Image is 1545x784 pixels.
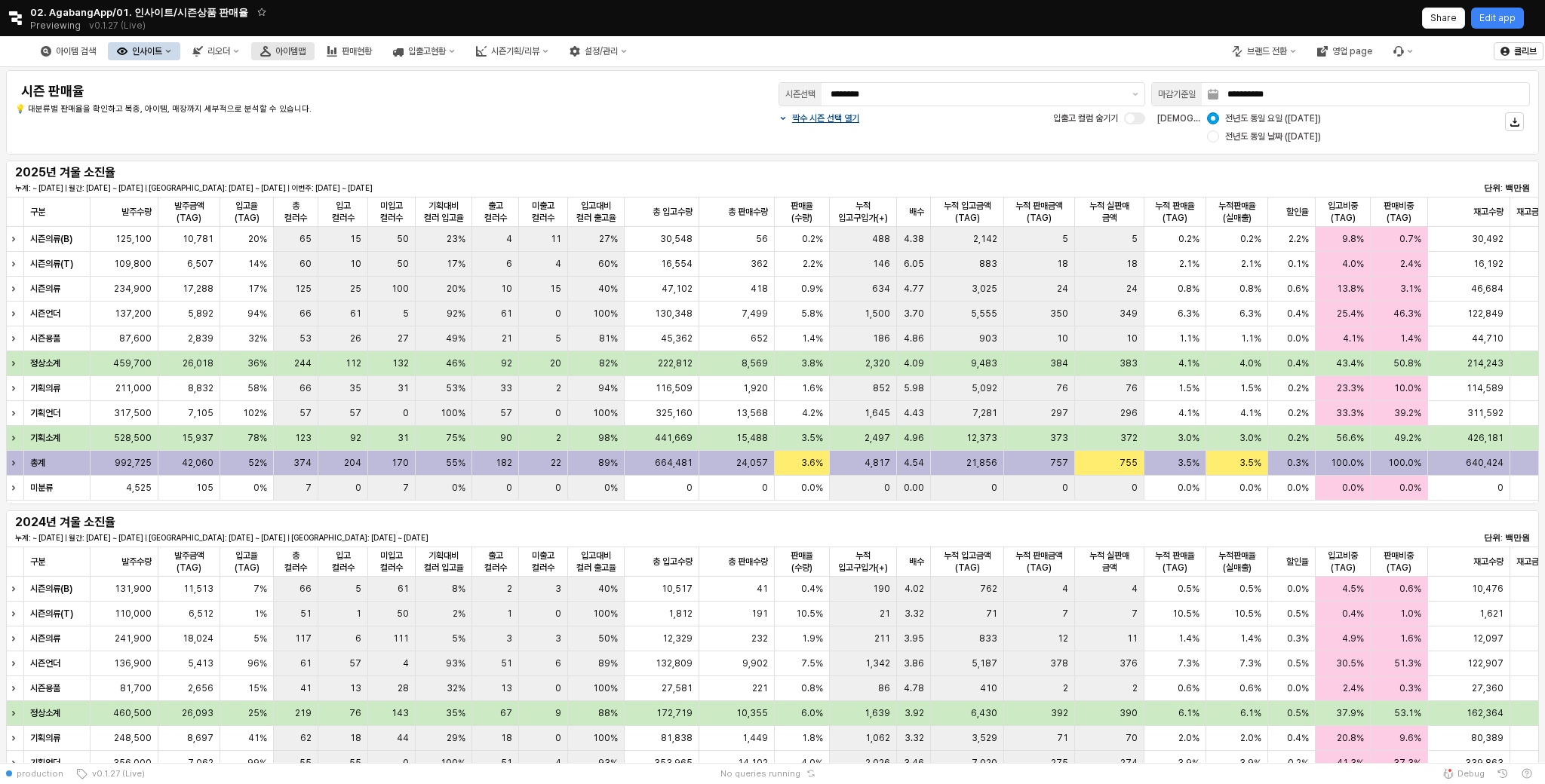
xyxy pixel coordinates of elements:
[660,233,693,245] span: 30,548
[408,46,446,57] div: 입출고현황
[1467,357,1504,369] span: 214,243
[299,258,312,270] span: 60
[781,200,823,224] span: 판매율(수량)
[392,283,409,295] span: 100
[1467,308,1504,320] span: 122,849
[392,357,409,369] span: 132
[1337,308,1364,320] span: 25.4%
[904,233,924,245] span: 4.38
[1150,200,1199,224] span: 누적 판매율(TAG)
[501,283,512,295] span: 10
[447,283,465,295] span: 20%
[1239,357,1261,369] span: 4.0%
[1287,308,1309,320] span: 0.4%
[873,258,890,270] span: 146
[1336,357,1364,369] span: 43.4%
[1287,283,1309,295] span: 0.6%
[1393,308,1421,320] span: 46.3%
[1436,763,1491,784] button: Debug
[1157,113,1278,124] span: [DEMOGRAPHIC_DATA] 기준:
[742,357,768,369] span: 8,569
[447,233,465,245] span: 23%
[295,283,312,295] span: 125
[561,42,636,60] div: 설정/관리
[802,332,823,345] span: 1.4%
[121,556,152,568] span: 발주수량
[397,258,409,270] span: 50
[1178,283,1199,295] span: 0.8%
[1430,12,1457,24] p: Share
[904,332,924,345] span: 4.86
[802,233,823,245] span: 0.2%
[656,382,693,394] span: 116,509
[1515,763,1539,784] button: Help
[593,308,618,320] span: 100%
[1308,42,1381,60] button: 영업 page
[114,258,152,270] span: 109,800
[1287,357,1309,369] span: 0.4%
[446,357,465,369] span: 46%
[491,46,539,57] div: 시즌기획/리뷰
[30,206,45,218] span: 구분
[1241,258,1261,270] span: 2.1%
[132,46,162,57] div: 인사이트
[1126,258,1138,270] span: 18
[342,46,372,57] div: 판매현황
[873,382,890,394] span: 852
[1212,200,1261,224] span: 누적판매율(실매출)
[1120,357,1138,369] span: 383
[6,326,26,351] div: Expand row
[979,332,997,345] span: 903
[551,233,561,245] span: 11
[247,308,267,320] span: 94%
[1404,182,1530,194] p: 단위: 백만원
[6,302,26,326] div: Expand row
[275,46,306,57] div: 아이템맵
[555,308,561,320] span: 0
[873,332,890,345] span: 186
[501,357,512,369] span: 92
[1400,332,1421,345] span: 1.4%
[803,258,823,270] span: 2.2%
[6,701,26,725] div: Expand row
[1322,550,1364,574] span: 입고비중(TAG)
[658,357,693,369] span: 222,812
[6,726,26,750] div: Expand row
[6,401,26,425] div: Expand row
[30,556,45,568] span: 구분
[1241,332,1261,345] span: 1.1%
[1179,258,1199,270] span: 2.1%
[447,308,465,320] span: 92%
[6,277,26,301] div: Expand row
[1212,550,1261,574] span: 누적판매율(실매출)
[6,426,26,450] div: Expand row
[1393,357,1421,369] span: 50.8%
[1223,42,1305,60] button: 브랜드 전환
[69,763,151,784] button: v0.1.27 (Live)
[374,550,409,574] span: 미입고 컬러수
[349,382,361,394] span: 35
[374,200,409,224] span: 미입고 컬러수
[756,233,768,245] span: 56
[248,332,267,345] span: 32%
[1240,233,1261,245] span: 0.2%
[422,550,465,574] span: 기획대비 컬러 입고율
[114,283,152,295] span: 234,900
[6,577,26,601] div: Expand row
[248,233,267,245] span: 20%
[384,42,464,60] button: 입출고현황
[1053,113,1118,124] span: 입출고 컬럼 숨기기
[6,227,26,251] div: Expand row
[248,258,267,270] span: 14%
[1287,332,1309,345] span: 0.0%
[1384,42,1422,60] div: 버그 제보 및 기능 개선 요청
[500,382,512,394] span: 33
[751,332,768,345] span: 652
[1286,206,1309,218] span: 할인율
[653,556,693,568] span: 총 입고수량
[742,308,768,320] span: 7,499
[661,332,693,345] span: 45,362
[294,357,312,369] span: 244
